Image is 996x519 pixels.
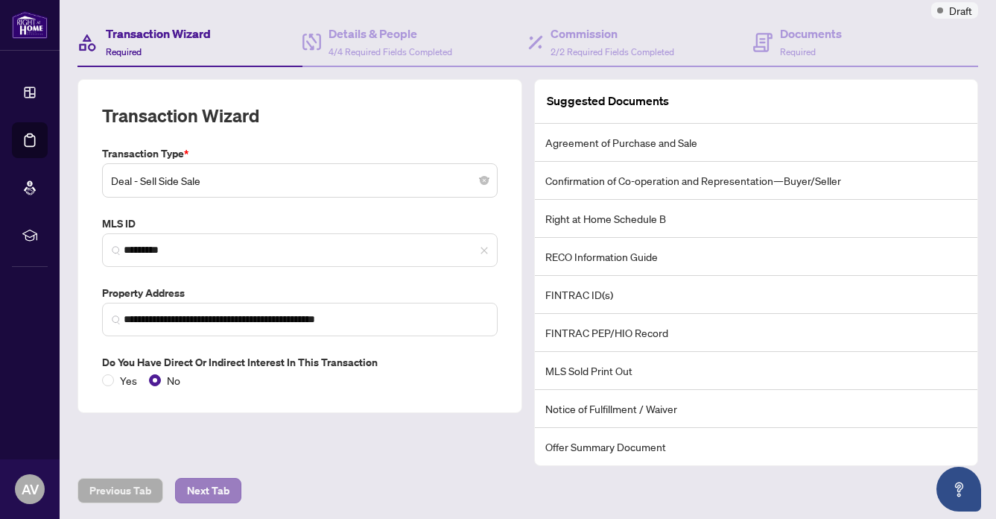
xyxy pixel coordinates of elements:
[77,478,163,503] button: Previous Tab
[114,372,143,389] span: Yes
[535,276,978,314] li: FINTRAC ID(s)
[102,145,498,162] label: Transaction Type
[102,104,259,128] h2: Transaction Wizard
[112,315,121,324] img: search_icon
[175,478,241,503] button: Next Tab
[329,46,452,57] span: 4/4 Required Fields Completed
[949,2,972,19] span: Draft
[551,25,674,43] h4: Commission
[780,25,842,43] h4: Documents
[22,479,39,500] span: AV
[780,46,816,57] span: Required
[535,162,978,200] li: Confirmation of Co-operation and Representation—Buyer/Seller
[329,25,452,43] h4: Details & People
[102,216,498,232] label: MLS ID
[547,92,669,110] article: Suggested Documents
[111,166,489,195] span: Deal - Sell Side Sale
[936,467,981,512] button: Open asap
[535,390,978,428] li: Notice of Fulfillment / Waiver
[106,25,211,43] h4: Transaction Wizard
[161,372,186,389] span: No
[480,246,489,255] span: close
[535,352,978,390] li: MLS Sold Print Out
[102,285,498,301] label: Property Address
[535,428,978,465] li: Offer Summary Document
[551,46,674,57] span: 2/2 Required Fields Completed
[535,314,978,352] li: FINTRAC PEP/HIO Record
[480,176,489,185] span: close-circle
[102,354,498,371] label: Do you have direct or indirect interest in this transaction
[106,46,142,57] span: Required
[535,238,978,276] li: RECO Information Guide
[12,11,48,39] img: logo
[535,200,978,238] li: Right at Home Schedule B
[187,479,229,503] span: Next Tab
[535,124,978,162] li: Agreement of Purchase and Sale
[112,246,121,255] img: search_icon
